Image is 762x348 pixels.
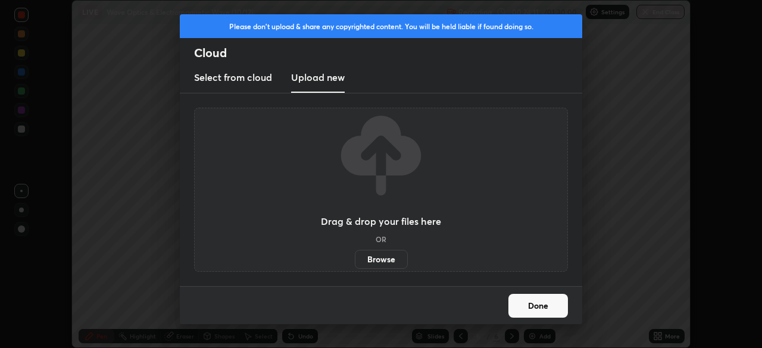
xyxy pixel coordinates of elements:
div: Please don't upload & share any copyrighted content. You will be held liable if found doing so. [180,14,582,38]
button: Done [508,294,568,318]
h5: OR [376,236,386,243]
h2: Cloud [194,45,582,61]
h3: Select from cloud [194,70,272,84]
h3: Upload new [291,70,345,84]
h3: Drag & drop your files here [321,217,441,226]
